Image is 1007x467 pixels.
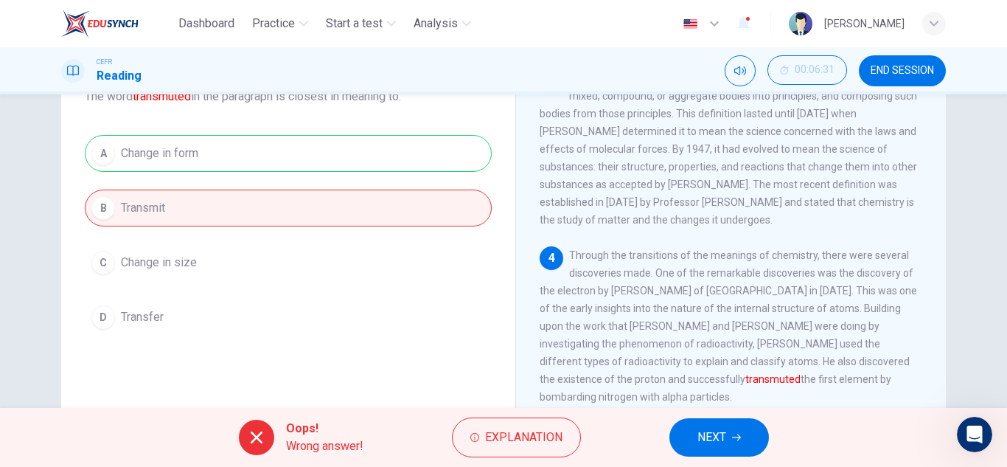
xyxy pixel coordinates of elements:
[859,55,946,86] button: END SESSION
[29,105,265,205] p: Hey [PERSON_NAME]. Welcome to EduSynch!
[767,55,847,85] button: 00:06:31
[871,65,934,77] span: END SESSION
[15,249,280,305] div: Ask a questionAI Agent and team can helpProfile image for Fin
[789,12,812,35] img: Profile picture
[21,319,273,349] button: Search for help
[30,277,223,293] div: AI Agent and team can help
[767,55,847,86] div: Hide
[98,331,196,390] button: Messages
[254,24,280,50] div: Close
[61,9,139,38] img: EduSynch logo
[197,331,295,390] button: Help
[229,269,247,286] img: Profile image for Fin
[252,15,295,32] span: Practice
[97,57,112,67] span: CEFR
[824,15,905,32] div: [PERSON_NAME]
[697,427,726,448] span: NEXT
[122,368,173,378] span: Messages
[540,246,563,270] div: 4
[286,437,363,455] span: Wrong answer!
[485,427,562,448] span: Explanation
[286,420,363,437] span: Oops!
[669,418,769,457] button: NEXT
[681,18,700,30] img: en
[133,89,191,103] font: transmuted
[97,67,142,85] h1: Reading
[452,418,581,457] button: Explanation
[540,72,917,226] span: Then in [DATE], [PERSON_NAME] defined chemistry as the art of resolving mixed, compound, or aggre...
[234,368,257,378] span: Help
[61,9,173,38] a: EduSynch logo
[29,205,265,230] p: How can we help?
[326,15,383,32] span: Start a test
[414,15,458,32] span: Analysis
[246,10,314,37] button: Practice
[725,55,756,86] div: Mute
[408,10,477,37] button: Analysis
[178,15,234,32] span: Dashboard
[85,88,492,105] span: The word in the paragraph is closest in meaning to:
[795,64,834,76] span: 00:06:31
[32,368,66,378] span: Home
[745,373,801,385] font: transmuted
[320,10,402,37] button: Start a test
[173,10,240,37] button: Dashboard
[30,327,119,342] span: Search for help
[957,417,992,452] iframe: Intercom live chat
[540,249,917,403] span: Through the transitions of the meanings of chemistry, there were several discoveries made. One of...
[30,262,223,277] div: Ask a question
